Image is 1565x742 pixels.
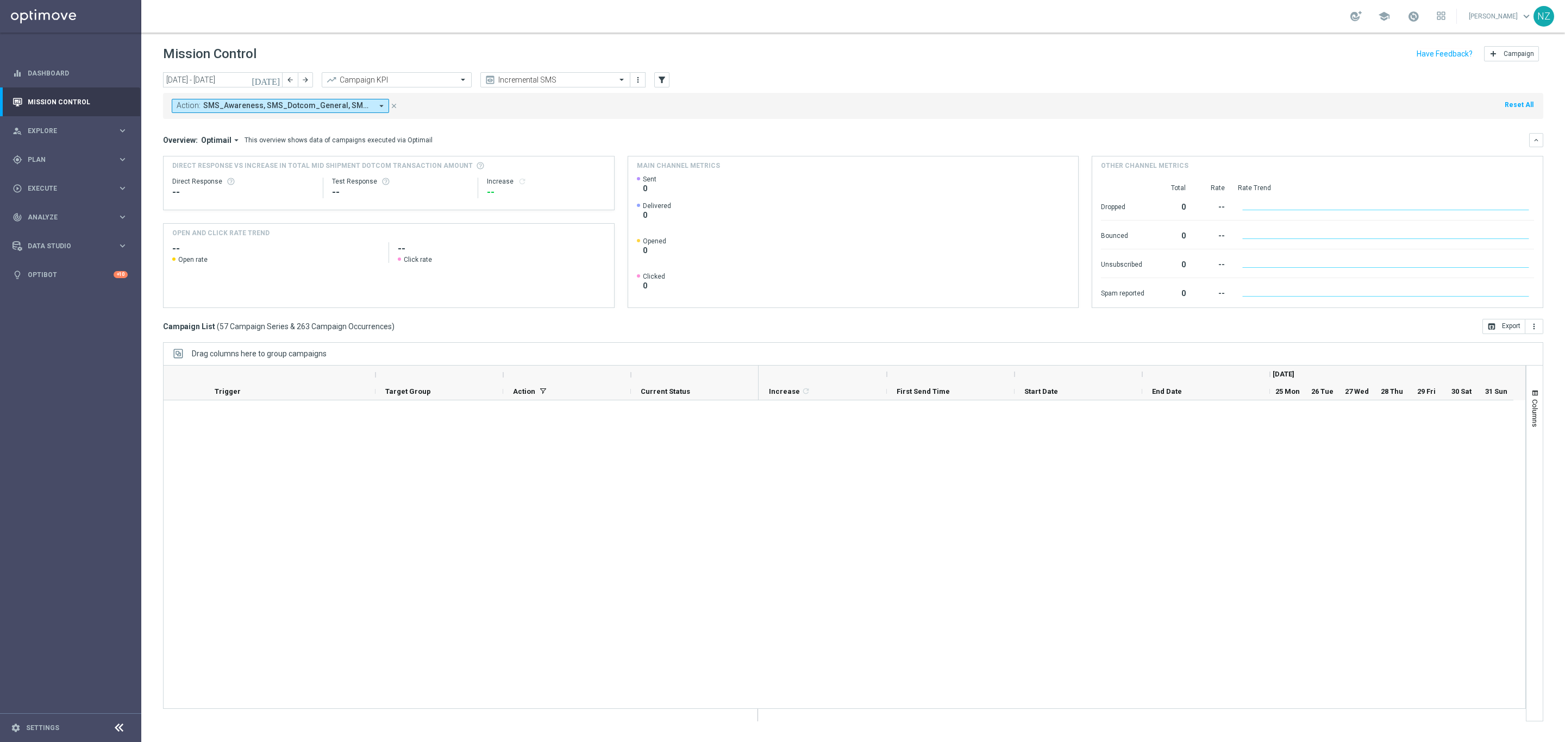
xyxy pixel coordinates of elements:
[172,99,389,113] button: Action: SMS_Awareness, SMS_Dotcom_General, SMS_Retail_General arrow_drop_down
[1482,319,1525,334] button: open_in_browser Export
[283,72,298,87] button: arrow_back
[286,76,294,84] i: arrow_back
[1157,255,1186,272] div: 0
[1152,387,1182,395] span: End Date
[1532,136,1540,144] i: keyboard_arrow_down
[1533,6,1554,27] div: NZ
[12,184,128,193] button: play_circle_outline Execute keyboard_arrow_right
[172,228,270,238] h4: OPEN AND CLICK RATE TREND
[12,271,128,279] button: lightbulb Optibot +10
[654,72,669,87] button: filter_alt
[1199,255,1225,272] div: --
[12,68,22,78] i: equalizer
[1157,284,1186,301] div: 0
[12,242,128,250] div: Data Studio keyboard_arrow_right
[177,101,201,110] span: Action:
[12,270,22,280] i: lightbulb
[657,75,667,85] i: filter_alt
[215,387,241,395] span: Trigger
[392,322,395,331] span: )
[198,135,245,145] button: Optimail arrow_drop_down
[1101,255,1144,272] div: Unsubscribed
[643,272,665,281] span: Clicked
[1529,133,1543,147] button: keyboard_arrow_down
[12,212,117,222] div: Analyze
[1345,387,1369,395] span: 27 Wed
[485,74,496,85] i: preview
[332,177,469,186] div: Test Response
[641,387,690,395] span: Current Status
[1530,322,1538,331] i: more_vert
[1238,184,1534,192] div: Rate Trend
[1199,226,1225,243] div: --
[1024,387,1058,395] span: Start Date
[114,271,128,278] div: +10
[163,322,395,331] h3: Campaign List
[769,387,800,395] span: Increase
[172,161,473,171] span: Direct Response VS Increase In Total Mid Shipment Dotcom Transaction Amount
[28,260,114,289] a: Optibot
[643,246,666,255] span: 0
[1101,197,1144,215] div: Dropped
[12,59,128,87] div: Dashboard
[802,387,810,395] i: refresh
[1101,284,1144,301] div: Spam reported
[1273,370,1294,378] span: [DATE]
[172,242,380,255] h2: --
[11,723,21,733] i: settings
[1101,161,1188,171] h4: Other channel metrics
[172,186,314,199] div: --
[231,135,241,145] i: arrow_drop_down
[12,212,22,222] i: track_changes
[12,184,117,193] div: Execute
[28,156,117,163] span: Plan
[389,100,399,112] button: close
[12,155,128,164] button: gps_fixed Plan keyboard_arrow_right
[1311,387,1334,395] span: 26 Tue
[398,242,605,255] h2: --
[28,243,117,249] span: Data Studio
[12,155,22,165] i: gps_fixed
[1482,322,1543,330] multiple-options-button: Export to CSV
[1531,399,1539,427] span: Columns
[518,177,527,186] i: refresh
[643,202,671,210] span: Delivered
[117,241,128,251] i: keyboard_arrow_right
[643,184,656,193] span: 0
[1487,322,1496,331] i: open_in_browser
[163,135,198,145] h3: Overview:
[117,183,128,193] i: keyboard_arrow_right
[252,75,281,85] i: [DATE]
[12,98,128,106] div: Mission Control
[1101,226,1144,243] div: Bounced
[250,72,283,89] button: [DATE]
[12,127,128,135] div: person_search Explore keyboard_arrow_right
[28,185,117,192] span: Execute
[12,69,128,78] div: equalizer Dashboard
[377,101,386,111] i: arrow_drop_down
[1199,284,1225,301] div: --
[192,349,327,358] span: Drag columns here to group campaigns
[513,387,535,395] span: Action
[1525,319,1543,334] button: more_vert
[12,213,128,222] button: track_changes Analyze keyboard_arrow_right
[117,154,128,165] i: keyboard_arrow_right
[28,214,117,221] span: Analyze
[1520,10,1532,22] span: keyboard_arrow_down
[634,76,642,84] i: more_vert
[385,387,431,395] span: Target Group
[163,46,256,62] h1: Mission Control
[1157,197,1186,215] div: 0
[332,186,469,199] div: --
[1275,387,1300,395] span: 25 Mon
[643,237,666,246] span: Opened
[800,385,810,397] span: Calculate column
[12,155,117,165] div: Plan
[643,281,665,291] span: 0
[1199,184,1225,192] div: Rate
[633,73,643,86] button: more_vert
